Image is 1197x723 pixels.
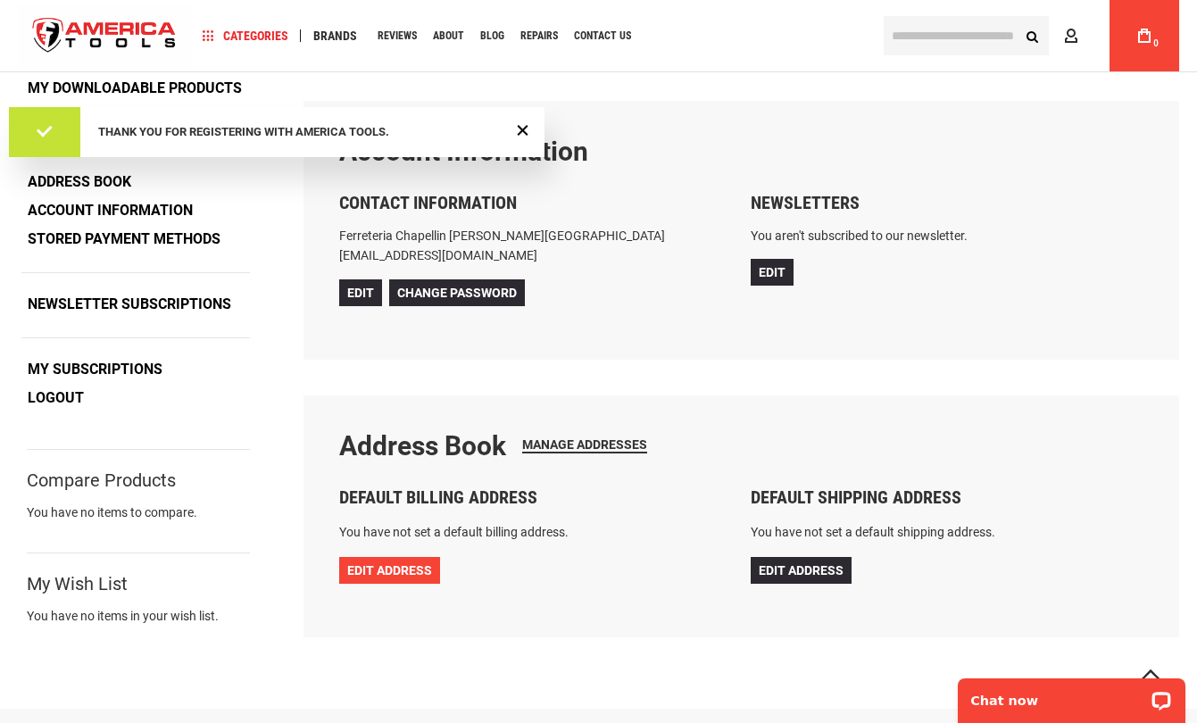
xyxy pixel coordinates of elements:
[339,486,537,508] span: Default Billing Address
[27,503,250,539] div: You have no items to compare.
[339,192,517,213] span: Contact Information
[21,291,237,318] a: Newsletter Subscriptions
[339,279,382,306] a: Edit
[339,226,732,266] p: Ferreteria Chapellin [PERSON_NAME][GEOGRAPHIC_DATA] [EMAIL_ADDRESS][DOMAIN_NAME]
[425,24,472,48] a: About
[480,30,504,41] span: Blog
[27,607,250,625] div: You have no items in your wish list.
[21,75,248,102] a: My Downloadable Products
[389,279,525,306] a: Change Password
[21,104,129,130] a: My Wish List
[347,563,432,578] span: Edit Address
[21,226,227,253] a: Stored Payment Methods
[751,557,852,584] a: Edit Address
[1015,19,1049,53] button: Search
[18,3,191,70] a: store logo
[946,667,1197,723] iframe: LiveChat chat widget
[520,30,558,41] span: Repairs
[522,437,647,453] a: Manage Addresses
[339,520,732,544] address: You have not set a default billing address.
[370,24,425,48] a: Reviews
[21,169,137,195] a: Address Book
[751,192,860,213] span: Newsletters
[98,125,509,139] div: Thank you for registering with America Tools.
[574,30,631,41] span: Contact Us
[21,197,199,224] a: Account Information
[759,265,786,279] span: Edit
[472,24,512,48] a: Blog
[751,486,961,508] span: Default Shipping Address
[21,385,90,411] a: Logout
[313,29,357,42] span: Brands
[21,356,169,383] a: My Subscriptions
[305,24,365,48] a: Brands
[751,259,794,286] a: Edit
[522,437,647,452] span: Manage Addresses
[203,29,288,42] span: Categories
[511,118,534,141] div: Close Message
[347,286,374,300] span: Edit
[512,24,566,48] a: Repairs
[566,24,639,48] a: Contact Us
[1153,38,1159,48] span: 0
[339,430,506,461] strong: Address Book
[751,520,1143,544] address: You have not set a default shipping address.
[18,3,191,70] img: America Tools
[433,30,464,41] span: About
[751,226,1143,245] p: You aren't subscribed to our newsletter.
[759,563,844,578] span: Edit Address
[195,24,296,48] a: Categories
[27,576,128,592] strong: My Wish List
[339,557,440,584] a: Edit Address
[27,472,176,488] strong: Compare Products
[378,30,417,41] span: Reviews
